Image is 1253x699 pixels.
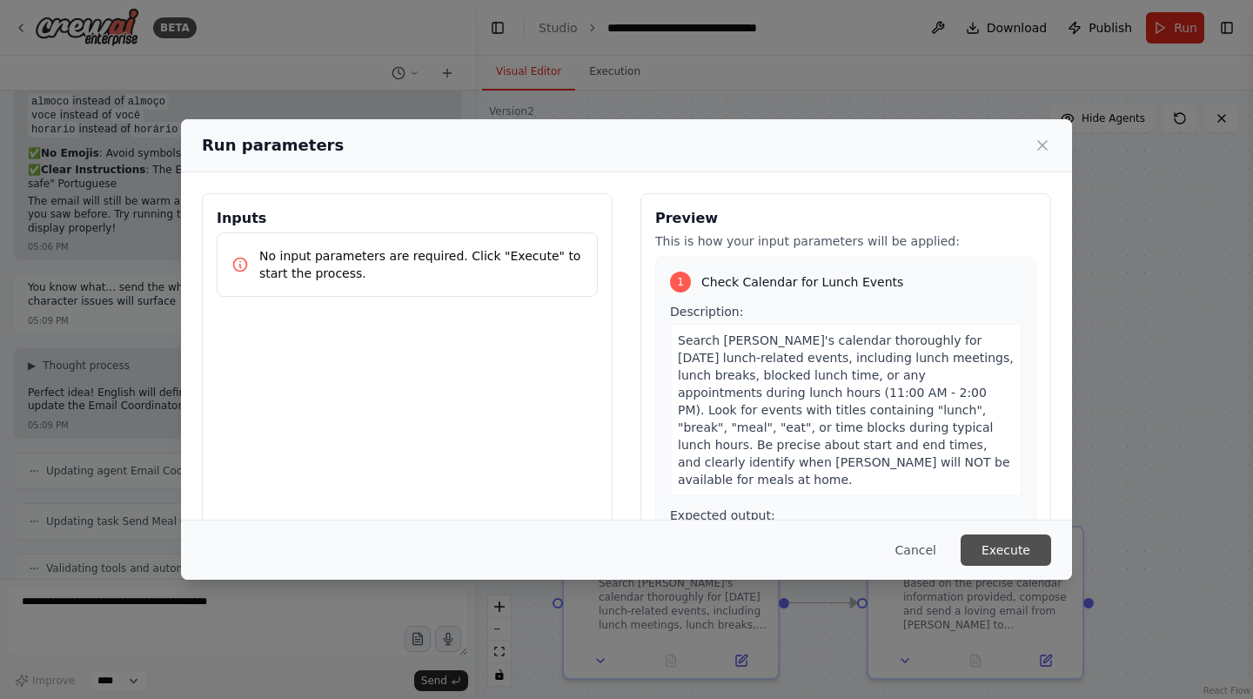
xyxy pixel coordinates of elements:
[678,333,1014,487] span: Search [PERSON_NAME]'s calendar thoroughly for [DATE] lunch-related events, including lunch meeti...
[701,273,903,291] span: Check Calendar for Lunch Events
[217,208,598,229] h3: Inputs
[670,305,743,319] span: Description:
[961,534,1051,566] button: Execute
[655,232,1036,250] p: This is how your input parameters will be applied:
[670,508,775,522] span: Expected output:
[881,534,950,566] button: Cancel
[670,272,691,292] div: 1
[202,133,344,158] h2: Run parameters
[655,208,1036,229] h3: Preview
[259,247,583,282] p: No input parameters are required. Click "Execute" to start the process.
